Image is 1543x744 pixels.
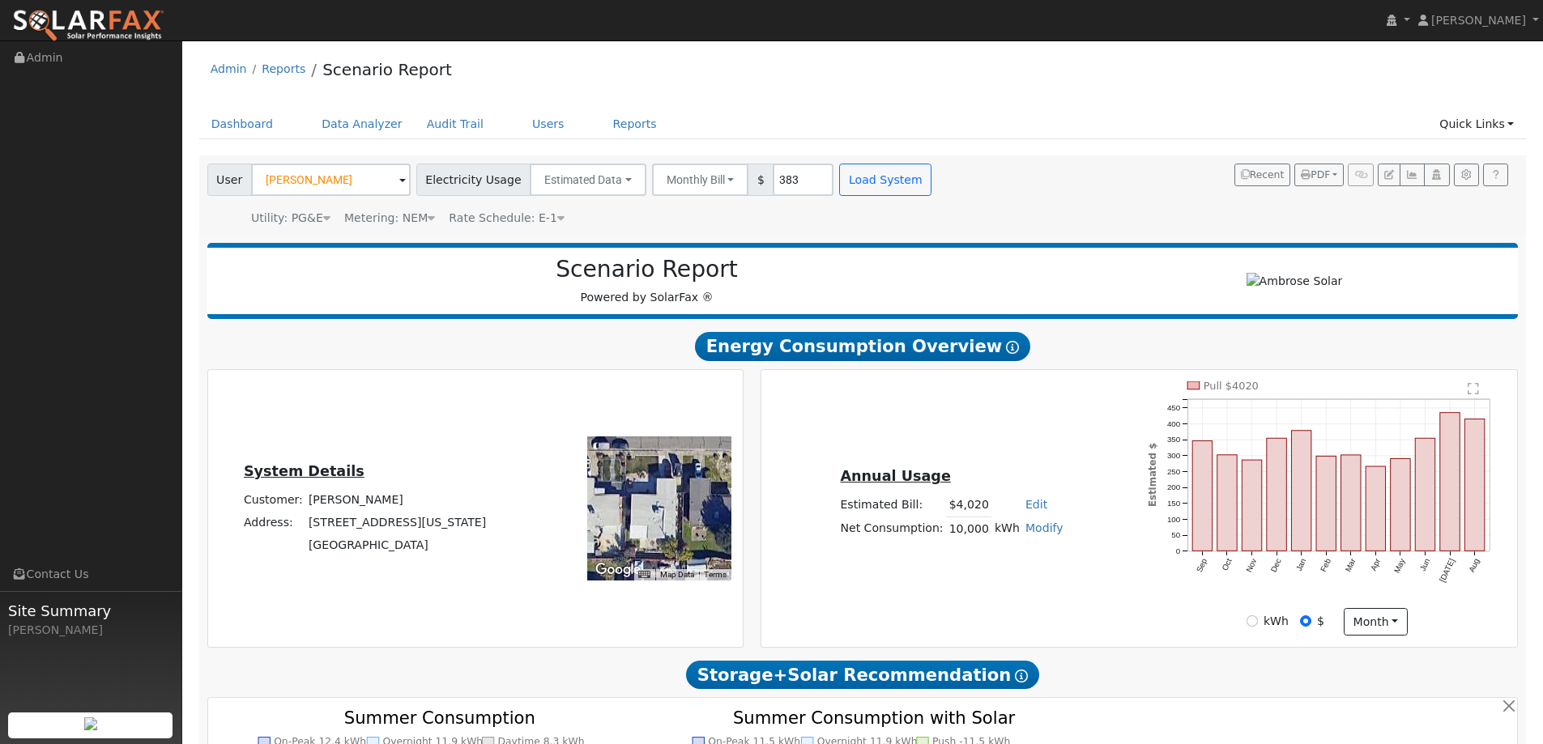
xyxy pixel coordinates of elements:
[946,494,991,517] td: $4,020
[1015,670,1028,682] i: Show Help
[12,9,164,43] img: SolarFax
[1269,557,1283,574] text: Dec
[1301,169,1330,181] span: PDF
[1431,14,1526,27] span: [PERSON_NAME]
[704,570,727,579] a: Terms (opens in new tab)
[1267,438,1286,551] rect: onclick=""
[991,517,1022,540] td: kWh
[1167,435,1181,444] text: 350
[1341,455,1361,551] rect: onclick=""
[1294,557,1308,572] text: Jan
[748,164,774,196] span: $
[1234,164,1291,186] button: Recent
[839,164,931,196] button: Load System
[1465,419,1485,551] rect: onclick=""
[1176,546,1181,555] text: 0
[1167,515,1181,524] text: 100
[1393,557,1408,575] text: May
[1418,557,1432,572] text: Jun
[1400,164,1425,186] button: Multi-Series Graph
[241,488,305,511] td: Customer:
[1264,613,1289,630] label: kWh
[733,708,1016,728] text: Summer Consumption with Solar
[251,164,411,196] input: Select a User
[8,600,173,622] span: Site Summary
[1172,531,1181,540] text: 50
[416,164,531,196] span: Electricity Usage
[1316,457,1336,551] rect: onclick=""
[1167,499,1181,508] text: 150
[344,708,535,728] text: Summer Consumption
[1195,557,1209,574] text: Sep
[1378,164,1400,186] button: Edit User
[1244,557,1258,574] text: Nov
[241,511,305,534] td: Address:
[262,62,305,75] a: Reports
[199,109,286,139] a: Dashboard
[530,164,646,196] button: Estimated Data
[652,164,749,196] button: Monthly Bill
[946,517,991,540] td: 10,000
[838,494,946,517] td: Estimated Bill:
[1192,441,1212,551] rect: onclick=""
[660,569,694,580] button: Map Data
[1167,403,1181,412] text: 450
[251,210,330,227] div: Utility: PG&E
[1221,557,1234,572] text: Oct
[591,559,645,580] img: Google
[1025,521,1063,534] a: Modify
[1416,438,1435,551] rect: onclick=""
[840,468,950,484] u: Annual Usage
[1468,557,1481,573] text: Aug
[1242,460,1262,551] rect: onclick=""
[1454,164,1479,186] button: Settings
[8,622,173,639] div: [PERSON_NAME]
[1247,615,1258,627] input: kWh
[415,109,496,139] a: Audit Trail
[601,109,669,139] a: Reports
[1439,557,1457,584] text: [DATE]
[638,569,650,580] button: Keyboard shortcuts
[695,332,1030,361] span: Energy Consumption Overview
[207,164,252,196] span: User
[305,534,488,557] td: [GEOGRAPHIC_DATA]
[1424,164,1449,186] button: Login As
[344,210,435,227] div: Metering: NEM
[309,109,415,139] a: Data Analyzer
[1167,419,1181,428] text: 400
[1292,431,1311,551] rect: onclick=""
[84,717,97,730] img: retrieve
[1319,557,1332,573] text: Feb
[1344,608,1408,636] button: month
[211,62,247,75] a: Admin
[1006,341,1019,354] i: Show Help
[1247,273,1343,290] img: Ambrose Solar
[1294,164,1344,186] button: PDF
[1427,109,1526,139] a: Quick Links
[305,488,488,511] td: [PERSON_NAME]
[1440,413,1460,551] rect: onclick=""
[1025,498,1047,511] a: Edit
[1344,557,1358,574] text: Mar
[449,211,565,224] span: Alias: None
[1167,451,1181,460] text: 300
[1300,615,1311,627] input: $
[1167,483,1181,492] text: 200
[322,60,452,79] a: Scenario Report
[224,256,1070,283] h2: Scenario Report
[686,661,1039,690] span: Storage+Solar Recommendation
[1317,613,1324,630] label: $
[1483,164,1508,186] a: Help Link
[1391,459,1410,551] rect: onclick=""
[591,559,645,580] a: Open this area in Google Maps (opens a new window)
[1217,455,1237,551] rect: onclick=""
[1468,382,1480,395] text: 
[1167,467,1181,476] text: 250
[1204,380,1259,392] text: Pull $4020
[244,463,364,479] u: System Details
[1147,443,1158,507] text: Estimated $
[520,109,577,139] a: Users
[1369,557,1383,572] text: Apr
[1366,466,1386,551] rect: onclick=""
[838,517,946,540] td: Net Consumption:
